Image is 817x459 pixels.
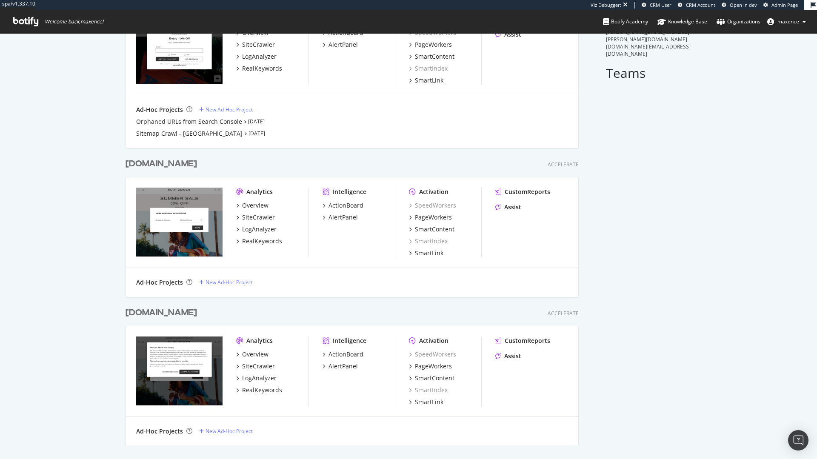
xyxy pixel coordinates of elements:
div: Overview [242,350,269,359]
div: SmartLink [415,76,443,85]
img: www.kurtgeiger.com [136,336,223,405]
a: Assist [495,30,521,39]
a: Botify Academy [603,10,648,33]
a: ActionBoard [323,350,363,359]
div: Knowledge Base [657,17,707,26]
div: AlertPanel [329,213,358,222]
span: Open in dev [730,2,757,8]
div: New Ad-Hoc Project [206,279,253,286]
a: PageWorkers [409,213,452,222]
div: Assist [504,30,521,39]
div: Ad-Hoc Projects [136,427,183,436]
a: Overview [236,201,269,210]
div: AlertPanel [329,40,358,49]
div: Activation [419,188,448,196]
div: Accelerate [548,310,579,317]
a: LogAnalyzer [236,374,277,382]
div: SmartContent [415,374,454,382]
a: [DATE] [249,130,265,137]
div: CustomReports [505,188,550,196]
a: Orphaned URLs from Search Console [136,117,242,126]
a: SpeedWorkers [409,201,456,210]
a: SmartIndex [409,237,448,245]
a: New Ad-Hoc Project [199,279,253,286]
div: Analytics [246,188,273,196]
a: Sitemap Crawl - [GEOGRAPHIC_DATA] [136,129,243,138]
a: CustomReports [495,336,550,345]
div: SmartContent [415,52,454,61]
a: AlertPanel [323,362,358,371]
a: Admin Page [763,2,798,9]
a: LogAnalyzer [236,52,277,61]
a: PageWorkers [409,40,452,49]
h2: Teams [606,66,691,80]
div: PageWorkers [415,213,452,222]
div: Ad-Hoc Projects [136,105,183,114]
div: SiteCrawler [242,213,275,222]
div: Viz Debugger: [591,2,621,9]
img: www.kurtgeiger.us/ [136,15,223,84]
a: New Ad-Hoc Project [199,428,253,435]
a: Assist [495,352,521,360]
span: [PERSON_NAME][EMAIL_ADDRESS][PERSON_NAME][DOMAIN_NAME] [606,29,689,43]
div: Assist [504,352,521,360]
span: [DOMAIN_NAME][EMAIL_ADDRESS][DOMAIN_NAME] [606,43,691,57]
div: SiteCrawler [242,362,275,371]
div: New Ad-Hoc Project [206,428,253,435]
div: [DOMAIN_NAME] [126,307,197,319]
div: SmartIndex [409,386,448,394]
a: SmartLink [409,76,443,85]
a: RealKeywords [236,64,282,73]
div: Intelligence [333,188,366,196]
a: [DOMAIN_NAME] [126,158,200,170]
div: PageWorkers [415,40,452,49]
div: New Ad-Hoc Project [206,106,253,113]
div: RealKeywords [242,237,282,245]
div: ActionBoard [329,201,363,210]
a: SiteCrawler [236,40,275,49]
span: Welcome back, maxence ! [45,18,103,25]
a: SmartLink [409,398,443,406]
a: ActionBoard [323,201,363,210]
div: [DOMAIN_NAME] [126,158,197,170]
div: Overview [242,201,269,210]
div: LogAnalyzer [242,374,277,382]
a: SmartContent [409,225,454,234]
span: CRM Account [686,2,715,8]
a: RealKeywords [236,386,282,394]
button: maxence [760,15,813,29]
a: AlertPanel [323,40,358,49]
a: SpeedWorkers [409,350,456,359]
div: Open Intercom Messenger [788,430,808,450]
a: CRM User [642,2,671,9]
div: Assist [504,203,521,211]
div: SmartIndex [409,64,448,73]
a: SmartContent [409,374,454,382]
a: [DATE] [248,118,265,125]
div: Analytics [246,336,273,345]
div: RealKeywords [242,386,282,394]
div: LogAnalyzer [242,225,277,234]
div: PageWorkers [415,362,452,371]
span: maxence [777,18,799,25]
a: SiteCrawler [236,362,275,371]
div: SmartLink [415,398,443,406]
a: [DOMAIN_NAME] [126,307,200,319]
div: Intelligence [333,336,366,345]
a: LogAnalyzer [236,225,277,234]
a: Knowledge Base [657,10,707,33]
a: Open in dev [722,2,757,9]
a: Organizations [717,10,760,33]
a: Assist [495,203,521,211]
div: LogAnalyzer [242,52,277,61]
a: CRM Account [678,2,715,9]
a: SmartLink [409,249,443,257]
div: Ad-Hoc Projects [136,278,183,287]
a: New Ad-Hoc Project [199,106,253,113]
div: Activation [419,336,448,345]
div: SmartLink [415,249,443,257]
